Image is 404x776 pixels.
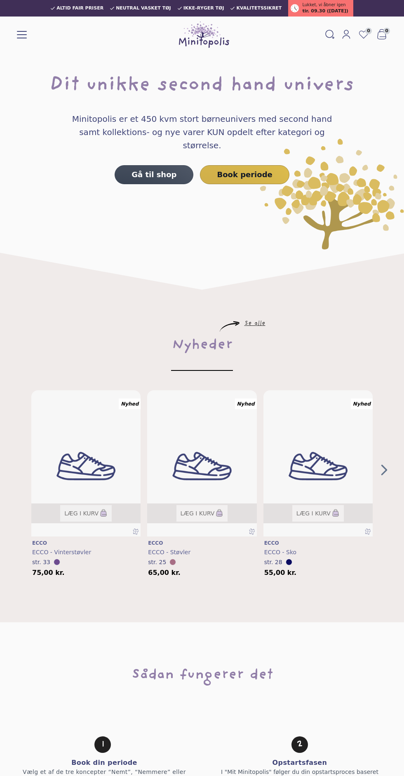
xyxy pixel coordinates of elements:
div: 0 [28,390,144,576]
a: minitopolis-no-image-shoes-placeholderminitopolis-no-image-shoes-placeholderNyhedLæg i kurv [263,390,373,536]
a: ECCO [148,540,256,546]
span: 65,00 kr. [148,570,181,576]
a: ECCO [264,540,372,546]
span: ECCO [32,540,47,546]
a: ECCO [32,540,140,546]
span: 55,00 kr. [264,570,297,576]
span: Ikke-ryger tøj [183,6,224,11]
div: 2 [260,390,376,576]
span: Lukket, vi åbner igen [302,2,345,8]
span: 0 [365,28,372,34]
div: Book din periode [71,758,137,768]
h2: Sådan fungerer det [132,662,273,688]
a: Book periode [200,165,289,184]
span: Kvalitetssikret [236,6,282,11]
div: Nyhed [351,399,373,409]
span: Læg i kurv [64,509,99,517]
button: Læg i kurv [60,505,112,522]
span: str. 28 [264,559,282,565]
span: ECCO [264,540,279,546]
img: minitopolis-no-image-shoes-placeholder [31,390,141,542]
a: minitopolis-no-image-shoes-placeholderminitopolis-no-image-shoes-placeholderNyhedLæg i kurv [147,390,256,536]
span: Opstartsfasen [272,758,327,768]
div: Nyhed [235,399,257,409]
span: ECCO - Sko [264,549,296,555]
span: tir. 09.30 ([DATE]) [302,8,348,15]
span: str. 33 [32,559,50,565]
span: Altid fair priser [56,6,103,11]
img: minitopolis-no-image-shoes-placeholder [263,390,373,542]
span: ECCO - Støvler [148,549,190,555]
span: 75,00 kr. [32,570,65,576]
a: ECCO - Vinterstøvler [32,548,140,556]
h4: Minitopolis er et 450 kvm stort børneunivers med second hand samt kollektions- og nye varer KUN o... [63,112,341,152]
a: Mit Minitopolis login [338,28,355,42]
span: Neutral vasket tøj [116,6,171,11]
h1: Dit unikke second hand univers [13,73,391,99]
span: 0 [383,28,390,34]
div: 1 [94,736,111,753]
button: Læg i kurv [292,505,344,522]
span: Læg i kurv [181,509,215,517]
span: ECCO - Vinterstøvler [32,549,91,555]
a: ECCO - Støvler [148,548,256,556]
a: 0 [355,27,373,43]
a: Se alle [244,321,265,326]
button: Læg i kurv [176,505,228,522]
div: Nyhed [119,399,141,409]
span: Læg i kurv [296,509,331,517]
span: ECCO [148,540,163,546]
a: Gå til shop [115,165,193,184]
span: str. 25 [148,559,166,565]
span: 2 [291,736,308,753]
img: Minitopolis' logo som et gul blomst [260,139,404,249]
a: ECCO - Sko [264,548,372,556]
img: Minitopolis logo [179,21,229,48]
button: 0 [373,27,391,43]
img: minitopolis-no-image-shoes-placeholder [147,390,256,542]
button: Next Page [378,463,391,477]
a: minitopolis-no-image-shoes-placeholderminitopolis-no-image-shoes-placeholderNyhedLæg i kurv [31,390,141,536]
div: 1 [144,390,260,576]
div: Nyheder [172,332,233,358]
